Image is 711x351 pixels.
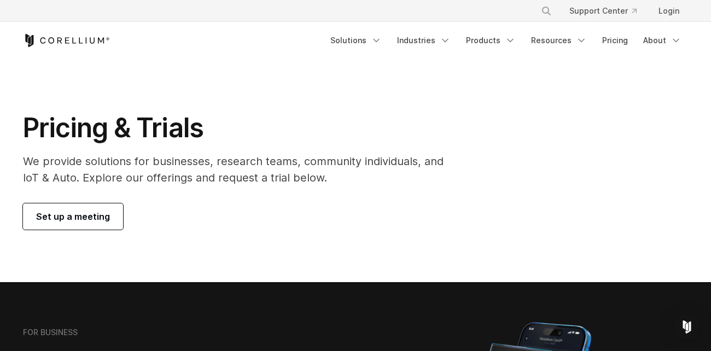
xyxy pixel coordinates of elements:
a: About [637,31,688,50]
a: Products [459,31,522,50]
a: Support Center [561,1,645,21]
div: Navigation Menu [324,31,688,50]
a: Set up a meeting [23,203,123,230]
button: Search [537,1,556,21]
a: Industries [391,31,457,50]
h6: FOR BUSINESS [23,327,78,337]
span: Set up a meeting [36,210,110,223]
div: Open Intercom Messenger [674,314,700,340]
a: Login [650,1,688,21]
div: Navigation Menu [528,1,688,21]
h1: Pricing & Trials [23,112,459,144]
a: Solutions [324,31,388,50]
a: Resources [524,31,593,50]
a: Corellium Home [23,34,110,47]
a: Pricing [596,31,634,50]
p: We provide solutions for businesses, research teams, community individuals, and IoT & Auto. Explo... [23,153,459,186]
